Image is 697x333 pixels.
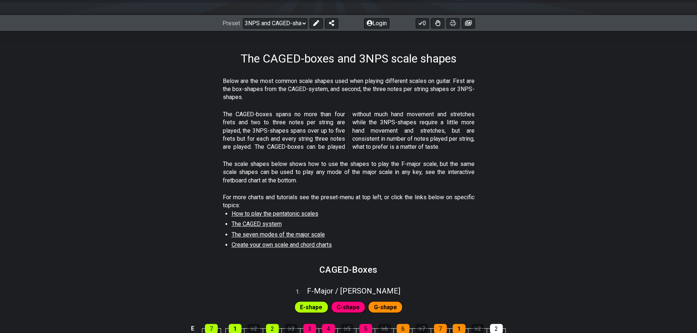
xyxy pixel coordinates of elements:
span: How to play the pentatonic scales [232,210,318,217]
button: Share Preset [325,18,338,29]
span: The CAGED system [232,220,282,227]
p: For more charts and tutorials see the preset-menu at top left, or click the links below on specif... [223,193,475,210]
p: The CAGED-boxes spans no more than four frets and two to three notes per string are played, the 3... [223,110,475,151]
span: 1 . [296,288,307,296]
span: Create your own scale and chord charts [232,241,332,248]
button: Edit Preset [310,18,323,29]
span: Preset [222,20,240,27]
span: F - Major / [PERSON_NAME] [307,287,400,295]
span: The seven modes of the major scale [232,231,325,238]
span: First enable full edit mode to edit [374,302,397,313]
p: The scale shapes below shows how to use the shapes to play the F-major scale, but the same scale ... [223,160,475,185]
button: Print [446,18,460,29]
h2: CAGED-Boxes [319,266,378,274]
button: Login [364,18,389,29]
button: Create image [462,18,475,29]
span: First enable full edit mode to edit [300,302,322,313]
button: Toggle Dexterity for all fretkits [431,18,444,29]
p: Below are the most common scale shapes used when playing different scales on guitar. First are th... [223,77,475,102]
button: 0 [416,18,429,29]
span: First enable full edit mode to edit [337,302,360,313]
h1: The CAGED-boxes and 3NPS scale shapes [241,52,457,65]
select: Preset [243,18,307,29]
